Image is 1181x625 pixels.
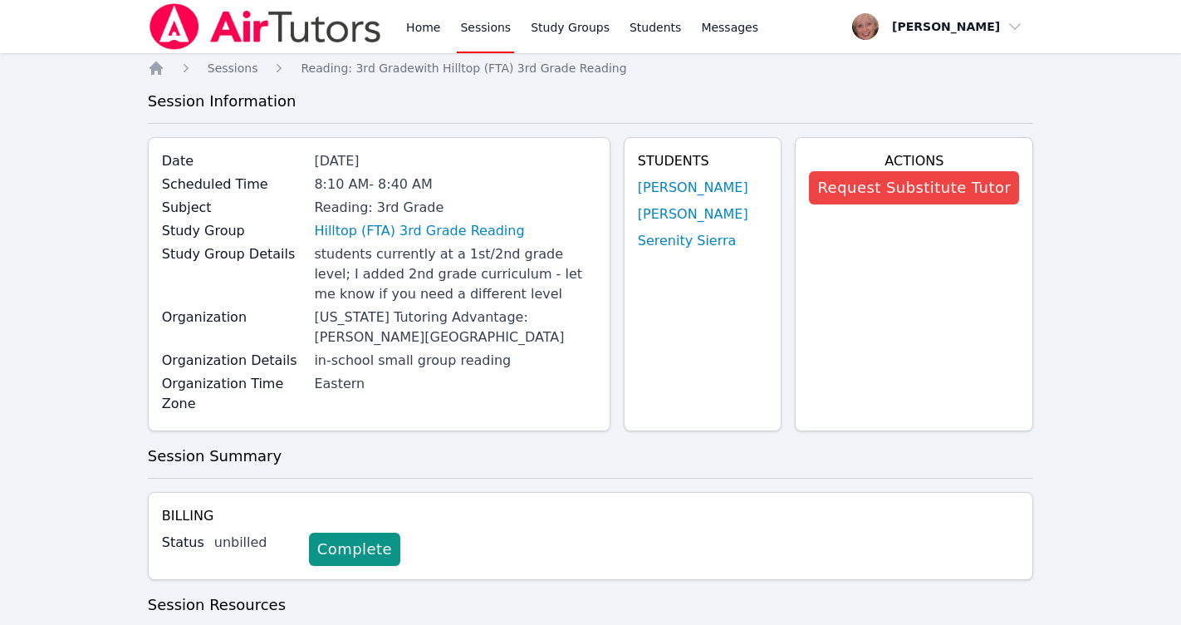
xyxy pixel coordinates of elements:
a: Sessions [208,60,258,76]
span: Messages [701,19,758,36]
h4: Billing [162,506,1020,526]
label: Organization Details [162,351,305,371]
div: Eastern [314,374,595,394]
h3: Session Information [148,90,1034,113]
div: in-school small group reading [314,351,595,371]
label: Date [162,151,305,171]
div: Reading: 3rd Grade [314,198,595,218]
div: 8:10 AM - 8:40 AM [314,175,595,194]
label: Status [162,533,204,553]
nav: Breadcrumb [148,60,1034,76]
span: Reading: 3rd Grade with Hilltop (FTA) 3rd Grade Reading [301,62,626,75]
div: [DATE] [314,151,595,171]
span: Sessions [208,62,258,75]
label: Scheduled Time [162,175,305,194]
h4: Actions [809,151,1019,171]
a: [PERSON_NAME] [638,204,748,224]
a: Hilltop (FTA) 3rd Grade Reading [314,221,524,241]
div: [US_STATE] Tutoring Advantage: [PERSON_NAME][GEOGRAPHIC_DATA] [314,308,595,347]
label: Study Group [162,221,305,241]
img: Air Tutors [148,3,383,50]
div: students currently at a 1st/2nd grade level; I added 2nd grade curriculum - let me know if you ne... [314,244,595,304]
a: Reading: 3rd Gradewith Hilltop (FTA) 3rd Grade Reading [301,60,626,76]
a: [PERSON_NAME] [638,178,748,198]
a: Serenity Sierra [638,231,737,251]
label: Study Group Details [162,244,305,264]
h4: Students [638,151,768,171]
h3: Session Resources [148,593,1034,617]
a: Complete [309,533,400,566]
label: Organization [162,308,305,327]
label: Organization Time Zone [162,374,305,414]
div: unbilled [214,533,296,553]
button: Request Substitute Tutor [809,171,1019,204]
h3: Session Summary [148,445,1034,468]
label: Subject [162,198,305,218]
